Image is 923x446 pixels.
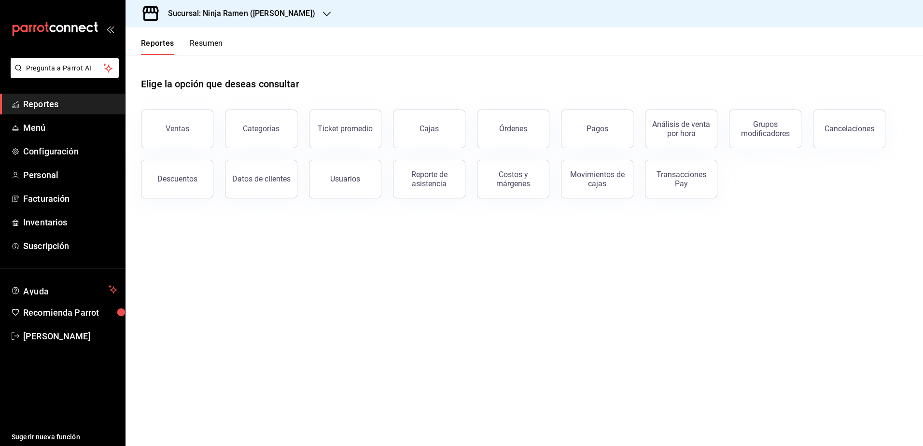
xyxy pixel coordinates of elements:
div: Transacciones Pay [651,170,711,188]
button: Cancelaciones [813,110,885,148]
div: Reporte de asistencia [399,170,459,188]
button: open_drawer_menu [106,25,114,33]
button: Usuarios [309,160,381,198]
button: Pregunta a Parrot AI [11,58,119,78]
div: Análisis de venta por hora [651,120,711,138]
span: Inventarios [23,216,117,229]
button: Análisis de venta por hora [645,110,717,148]
span: Facturación [23,192,117,205]
span: Suscripción [23,239,117,252]
a: Pregunta a Parrot AI [7,70,119,80]
div: Órdenes [499,124,527,133]
button: Ventas [141,110,213,148]
div: Ventas [166,124,189,133]
button: Transacciones Pay [645,160,717,198]
div: Movimientos de cajas [567,170,627,188]
span: Configuración [23,145,117,158]
button: Ticket promedio [309,110,381,148]
button: Descuentos [141,160,213,198]
button: Categorías [225,110,297,148]
div: Grupos modificadores [735,120,795,138]
div: Descuentos [157,174,197,183]
button: Movimientos de cajas [561,160,633,198]
button: Costos y márgenes [477,160,549,198]
h3: Sucursal: Ninja Ramen ([PERSON_NAME]) [160,8,315,19]
button: Grupos modificadores [729,110,801,148]
span: Reportes [23,98,117,111]
button: Órdenes [477,110,549,148]
div: Cajas [420,123,439,135]
span: [PERSON_NAME] [23,330,117,343]
div: Pagos [587,124,608,133]
a: Cajas [393,110,465,148]
div: Categorías [243,124,280,133]
button: Pagos [561,110,633,148]
button: Datos de clientes [225,160,297,198]
div: Costos y márgenes [483,170,543,188]
h1: Elige la opción que deseas consultar [141,77,299,91]
span: Ayuda [23,284,105,295]
span: Recomienda Parrot [23,306,117,319]
span: Personal [23,168,117,181]
button: Reporte de asistencia [393,160,465,198]
span: Menú [23,121,117,134]
div: Usuarios [330,174,360,183]
div: Ticket promedio [318,124,373,133]
button: Reportes [141,39,174,55]
div: navigation tabs [141,39,223,55]
div: Datos de clientes [232,174,291,183]
span: Sugerir nueva función [12,432,117,442]
button: Resumen [190,39,223,55]
div: Cancelaciones [825,124,874,133]
span: Pregunta a Parrot AI [26,63,104,73]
